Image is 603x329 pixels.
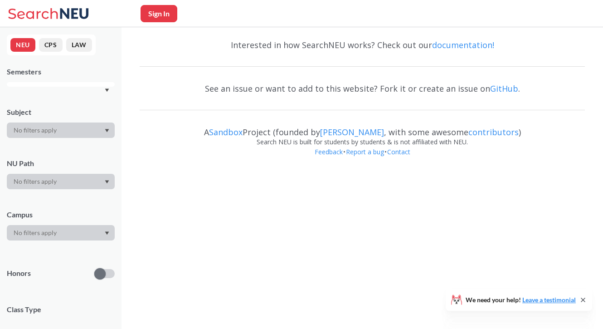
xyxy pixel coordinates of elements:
[7,67,115,77] div: Semesters
[140,75,585,102] div: See an issue or want to add to this website? Fork it or create an issue on .
[140,32,585,58] div: Interested in how SearchNEU works? Check out our
[39,38,63,52] button: CPS
[105,88,109,92] svg: Dropdown arrow
[140,137,585,147] div: Search NEU is built for students by students & is not affiliated with NEU.
[7,123,115,138] div: Dropdown arrow
[432,39,494,50] a: documentation!
[7,210,115,220] div: Campus
[105,180,109,184] svg: Dropdown arrow
[7,225,115,241] div: Dropdown arrow
[345,147,384,156] a: Report a bug
[522,296,576,304] a: Leave a testimonial
[7,268,31,279] p: Honors
[466,297,576,303] span: We need your help!
[387,147,411,156] a: Contact
[66,38,92,52] button: LAW
[10,38,35,52] button: NEU
[7,158,115,168] div: NU Path
[7,107,115,117] div: Subject
[141,5,177,22] button: Sign In
[468,127,519,137] a: contributors
[314,147,343,156] a: Feedback
[209,127,243,137] a: Sandbox
[105,129,109,133] svg: Dropdown arrow
[7,174,115,189] div: Dropdown arrow
[140,147,585,171] div: • •
[105,231,109,235] svg: Dropdown arrow
[490,83,518,94] a: GitHub
[140,119,585,137] div: A Project (founded by , with some awesome )
[7,304,115,314] span: Class Type
[320,127,384,137] a: [PERSON_NAME]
